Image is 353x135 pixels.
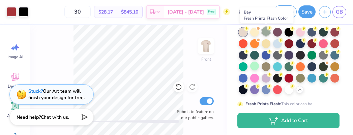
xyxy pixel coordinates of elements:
[245,101,328,113] div: This color can be expedited for 5 day delivery.
[336,8,343,16] span: GB
[7,54,23,60] span: Image AI
[41,114,69,120] span: Chat with us.
[199,39,213,53] img: Front
[7,113,23,118] span: Add Text
[64,6,91,18] input: – –
[245,101,281,107] strong: Fresh Prints Flash:
[208,9,214,14] span: Free
[121,8,138,16] span: $845.10
[8,84,23,89] span: Designs
[240,7,294,23] div: Bay
[28,88,85,101] div: Our Art team will finish your design for free.
[332,6,346,18] a: GB
[233,5,266,19] input: Untitled Design
[17,114,41,120] strong: Need help?
[298,5,316,18] button: Save
[28,88,43,94] strong: Stuck?
[244,16,288,21] span: Fresh Prints Flash Color
[173,109,214,121] label: Submit to feature on our public gallery.
[168,8,204,16] span: [DATE] - [DATE]
[201,56,211,62] div: Front
[237,113,340,128] button: Add to Cart
[98,8,113,16] span: $28.17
